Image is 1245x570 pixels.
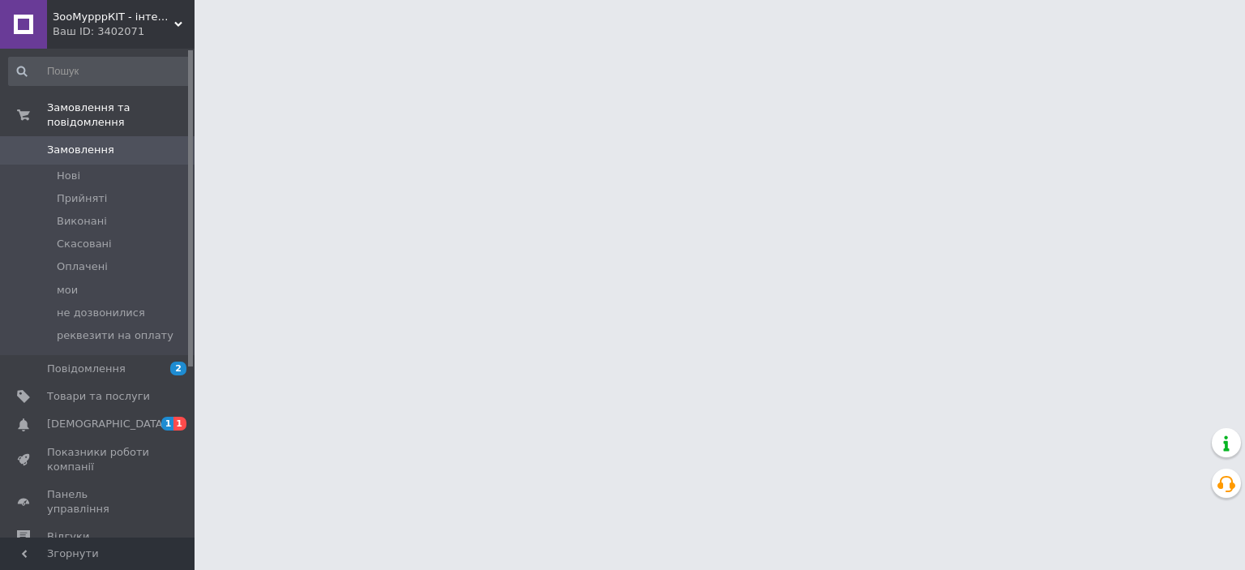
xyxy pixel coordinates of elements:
[57,191,107,206] span: Прийняті
[57,283,78,298] span: мои
[57,214,107,229] span: Виконані
[47,101,195,130] span: Замовлення та повідомлення
[53,24,195,39] div: Ваш ID: 3402071
[57,306,145,320] span: не дозвонилися
[57,169,80,183] span: Нові
[173,417,186,431] span: 1
[47,529,89,544] span: Відгуки
[47,362,126,376] span: Повідомлення
[47,417,167,431] span: [DEMOGRAPHIC_DATA]
[47,389,150,404] span: Товари та послуги
[170,362,186,375] span: 2
[8,57,191,86] input: Пошук
[53,10,174,24] span: ЗооМурррКІТ - інтернет зоомагазин
[47,143,114,157] span: Замовлення
[47,487,150,516] span: Панель управління
[57,328,173,343] span: реквезити на оплату
[161,417,174,431] span: 1
[57,237,112,251] span: Скасовані
[57,259,108,274] span: Оплачені
[47,445,150,474] span: Показники роботи компанії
